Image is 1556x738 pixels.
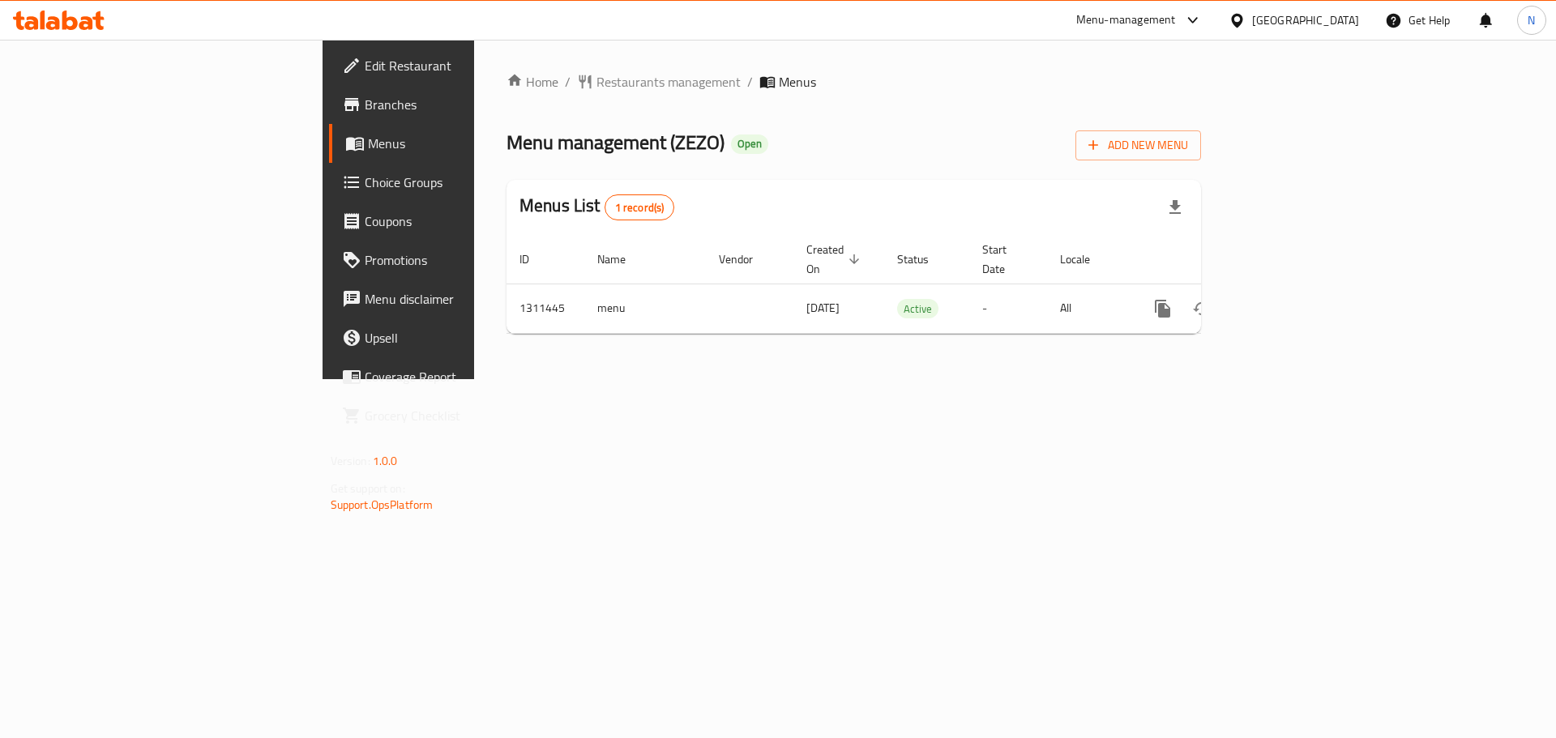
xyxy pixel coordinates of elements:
[507,72,1201,92] nav: breadcrumb
[747,72,753,92] li: /
[329,202,583,241] a: Coupons
[331,450,370,471] span: Version:
[605,194,675,220] div: Total records count
[365,56,570,75] span: Edit Restaurant
[577,72,741,92] a: Restaurants management
[365,406,570,425] span: Grocery Checklist
[329,396,583,435] a: Grocery Checklist
[1131,235,1312,284] th: Actions
[329,46,583,85] a: Edit Restaurant
[329,318,583,357] a: Upsell
[806,240,865,279] span: Created On
[1182,289,1221,328] button: Change Status
[329,163,583,202] a: Choice Groups
[806,297,840,318] span: [DATE]
[365,250,570,270] span: Promotions
[779,72,816,92] span: Menus
[1076,11,1176,30] div: Menu-management
[1143,289,1182,328] button: more
[365,211,570,231] span: Coupons
[605,200,674,215] span: 1 record(s)
[1075,130,1201,160] button: Add New Menu
[519,194,674,220] h2: Menus List
[365,328,570,348] span: Upsell
[597,250,647,269] span: Name
[331,478,405,499] span: Get support on:
[1156,188,1195,227] div: Export file
[329,124,583,163] a: Menus
[365,95,570,114] span: Branches
[329,279,583,318] a: Menu disclaimer
[329,241,583,279] a: Promotions
[584,284,706,333] td: menu
[1252,11,1359,29] div: [GEOGRAPHIC_DATA]
[507,235,1312,334] table: enhanced table
[1528,11,1535,29] span: N
[1047,284,1131,333] td: All
[373,450,398,471] span: 1.0.0
[368,134,570,153] span: Menus
[365,173,570,192] span: Choice Groups
[365,367,570,386] span: Coverage Report
[329,85,583,124] a: Branches
[897,299,938,318] div: Active
[982,240,1028,279] span: Start Date
[897,250,950,269] span: Status
[519,250,550,269] span: ID
[897,300,938,318] span: Active
[731,137,768,151] span: Open
[365,289,570,309] span: Menu disclaimer
[1060,250,1111,269] span: Locale
[1088,135,1188,156] span: Add New Menu
[596,72,741,92] span: Restaurants management
[507,124,725,160] span: Menu management ( ZEZO )
[331,494,434,515] a: Support.OpsPlatform
[329,357,583,396] a: Coverage Report
[719,250,774,269] span: Vendor
[731,134,768,154] div: Open
[969,284,1047,333] td: -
